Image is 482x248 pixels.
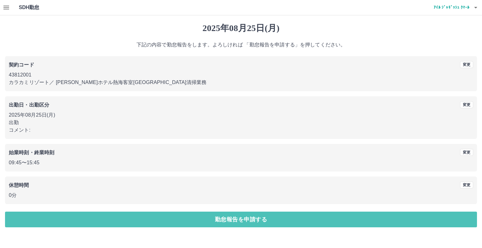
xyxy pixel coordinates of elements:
b: 休憩時間 [9,182,29,188]
h1: 2025年08月25日(月) [5,23,477,34]
button: 勤怠報告を申請する [5,212,477,227]
p: 09:45 〜 15:45 [9,159,473,166]
p: 出勤 [9,119,473,126]
button: 変更 [460,101,473,108]
p: 下記の内容で勤怠報告をします。よろしければ 「勤怠報告を申請する」を押してください。 [5,41,477,49]
p: 2025年08月25日(月) [9,111,473,119]
button: 変更 [460,149,473,156]
button: 変更 [460,61,473,68]
p: コメント: [9,126,473,134]
p: 43812001 [9,71,473,79]
p: 0分 [9,192,473,199]
b: 始業時刻・終業時刻 [9,150,54,155]
button: 変更 [460,182,473,188]
b: 契約コード [9,62,34,67]
p: カラカミリゾート ／ [PERSON_NAME]ホテル熱海客室[GEOGRAPHIC_DATA]清掃業務 [9,79,473,86]
b: 出勤日・出勤区分 [9,102,49,108]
